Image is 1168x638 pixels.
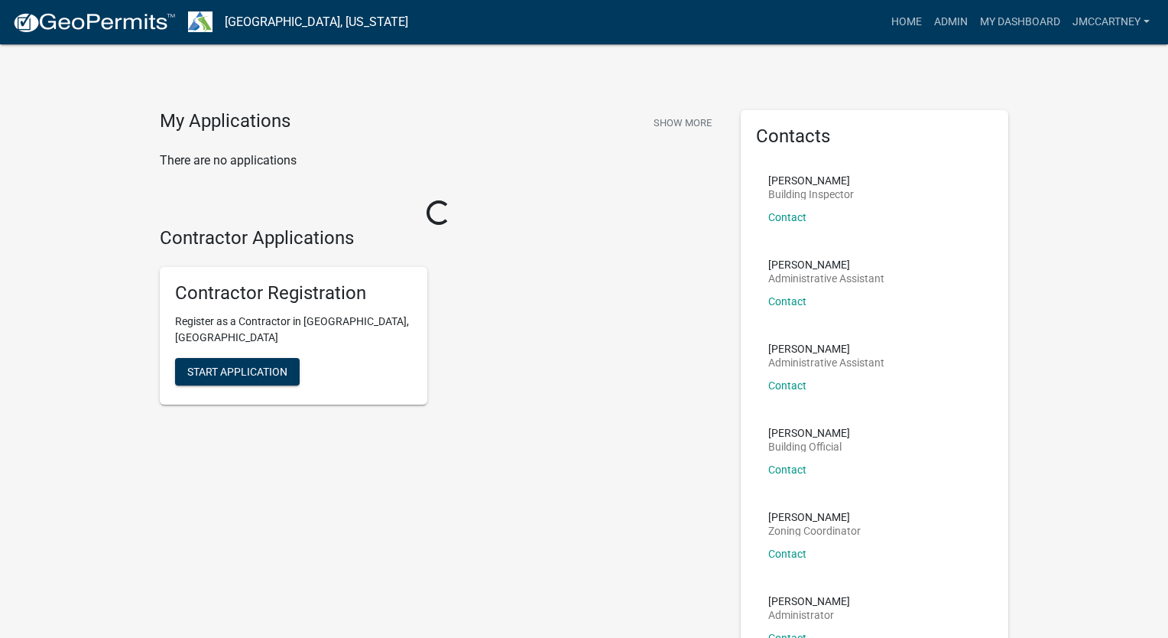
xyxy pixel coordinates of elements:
p: [PERSON_NAME] [768,428,850,438]
a: Contact [768,211,806,223]
p: Administrative Assistant [768,273,884,284]
button: Start Application [175,358,300,386]
p: [PERSON_NAME] [768,596,850,607]
a: Contact [768,379,806,392]
p: Zoning Coordinator [768,526,861,536]
a: My Dashboard [974,8,1066,37]
wm-workflow-list-section: Contractor Applications [160,227,718,418]
a: [GEOGRAPHIC_DATA], [US_STATE] [225,9,408,35]
p: [PERSON_NAME] [768,175,854,186]
a: Contact [768,464,806,476]
p: Administrative Assistant [768,357,884,368]
p: Register as a Contractor in [GEOGRAPHIC_DATA], [GEOGRAPHIC_DATA] [175,314,412,346]
a: Admin [928,8,974,37]
h5: Contacts [756,125,993,148]
p: Building Official [768,441,850,452]
a: Contact [768,295,806,308]
button: Show More [647,110,718,135]
h5: Contractor Registration [175,282,412,304]
h4: Contractor Applications [160,227,718,249]
p: [PERSON_NAME] [768,259,884,270]
a: Home [885,8,928,37]
h4: My Applications [160,110,290,133]
img: Troup County, Georgia [188,11,213,32]
p: There are no applications [160,151,718,170]
p: [PERSON_NAME] [768,343,884,354]
p: Administrator [768,610,850,620]
span: Start Application [187,366,287,378]
p: Building Inspector [768,189,854,200]
a: Contact [768,548,806,560]
p: [PERSON_NAME] [768,512,861,522]
a: jmccartney [1066,8,1156,37]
